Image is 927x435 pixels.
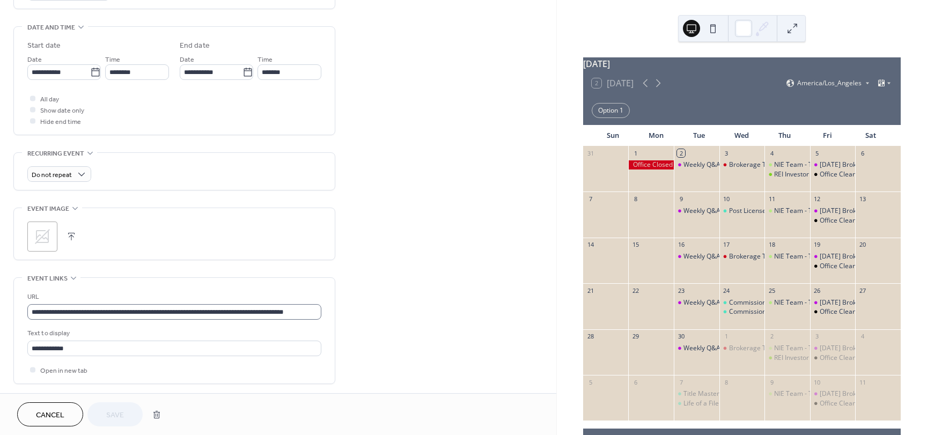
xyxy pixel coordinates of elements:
div: Office Cleaning [820,170,865,179]
span: All day [40,94,59,105]
div: Weekly Q&A [674,252,719,261]
div: NIE Team - Training [774,298,833,307]
div: 29 [631,333,639,341]
div: Commission Core 2025 [729,307,799,316]
div: 4 [768,149,776,157]
div: REI Investor Meeting [774,170,835,179]
div: 13 [858,195,866,203]
div: 1 [723,333,731,341]
div: Weekly Q&A [683,160,720,169]
div: [DATE] Brokerage Trainings [820,389,903,399]
div: 11 [858,378,866,386]
div: Thu [763,125,806,146]
div: Weekly Q&A [683,344,720,353]
div: 6 [858,149,866,157]
span: Show date only [40,105,84,116]
div: NIE Team - Training [774,160,833,169]
div: 7 [677,378,685,386]
span: Hide end time [40,116,81,128]
div: Friday Brokerage Trainings [810,160,856,169]
span: Date [27,54,42,65]
div: Brokerage Team Meeting [719,252,765,261]
div: Title Mastery - 2 ID CE Credits [674,389,719,399]
div: 28 [586,333,594,341]
span: Event image [27,203,69,215]
div: [DATE] Brokerage Trainings [820,344,903,353]
div: Office Cleaning [820,216,865,225]
button: Cancel [17,402,83,426]
div: End date [180,40,210,51]
div: Life of a File 2 ID CE Credits [674,399,719,408]
div: 19 [813,241,821,249]
div: 5 [586,378,594,386]
span: Event links [27,273,68,284]
div: 9 [677,195,685,203]
div: Text to display [27,328,319,339]
div: NIE Team - Training [774,207,833,216]
div: Brokerage Team Meeting [719,344,765,353]
span: Cancel [36,410,64,421]
span: Time [105,54,120,65]
div: Life of a File 2 ID CE Credits [683,399,765,408]
div: ; [27,222,57,252]
div: NIE Team - Training [764,298,810,307]
div: Commission Core 2024 [729,298,799,307]
div: Option 1 [592,103,630,118]
div: 7 [586,195,594,203]
div: Commission Core 2025 [719,307,765,316]
div: 4 [858,333,866,341]
div: [DATE] Brokerage Trainings [820,252,903,261]
div: Weekly Q&A [683,298,720,307]
div: [DATE] Brokerage Trainings [820,298,903,307]
div: Brokerage Team Meeting [729,160,806,169]
div: 8 [723,378,731,386]
div: 2 [768,333,776,341]
div: NIE Team - Training [764,252,810,261]
div: [DATE] [583,57,901,70]
div: Office Cleaning [810,353,856,363]
div: Office Cleaning [810,170,856,179]
span: Recurring event [27,148,84,159]
span: Date and time [27,22,75,33]
div: 8 [631,195,639,203]
div: NIE Team - Training [764,207,810,216]
div: REI Investor Meeting [764,170,810,179]
div: 31 [586,149,594,157]
div: 6 [631,378,639,386]
div: Weekly Q&A [674,207,719,216]
div: 25 [768,286,776,294]
span: Open in new tab [40,365,87,377]
div: Brokerage Team Meeting [719,160,765,169]
div: Office Cleaning [820,307,865,316]
div: Post License Course: POST001 [719,207,765,216]
div: 5 [813,149,821,157]
div: 30 [677,333,685,341]
div: Sat [849,125,892,146]
div: 27 [858,286,866,294]
div: Start date [27,40,61,51]
div: Weekly Q&A [683,252,720,261]
div: 14 [586,241,594,249]
div: Weekly Q&A [674,160,719,169]
div: Wed [720,125,763,146]
div: Office Cleaning [820,262,865,271]
div: Brokerage Team Meeting [729,252,806,261]
div: NIE Team - Training [764,389,810,399]
div: Office Cleaning [810,399,856,408]
div: 12 [813,195,821,203]
div: NIE Team - Training [774,389,833,399]
div: Friday Brokerage Trainings [810,298,856,307]
div: [DATE] Brokerage Trainings [820,160,903,169]
div: [DATE] Brokerage Trainings [820,207,903,216]
div: 9 [768,378,776,386]
div: Friday Brokerage Trainings [810,389,856,399]
div: 24 [723,286,731,294]
span: America/Los_Angeles [797,80,862,86]
div: Title Mastery - 2 ID CE Credits [683,389,772,399]
div: REI Investor Meeting [774,353,835,363]
div: Post License Course: POST001 [729,207,820,216]
div: Weekly Q&A [683,207,720,216]
div: 26 [813,286,821,294]
div: 21 [586,286,594,294]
